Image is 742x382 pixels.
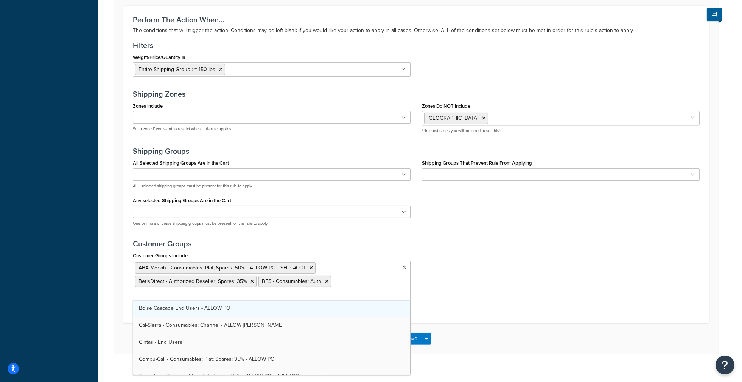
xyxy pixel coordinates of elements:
[133,41,700,49] h3: Filters
[133,317,410,334] a: Cal-Sierra - Consumables: Channel - ALLOW [PERSON_NAME]
[133,183,411,189] p: ALL selected shipping groups must be present for this rule to apply
[707,8,722,21] button: Show Help Docs
[133,351,410,368] a: Compu-Call - Consumables: Plat; Spares: 35% - ALLOW PO
[402,333,422,345] button: Save
[262,277,321,285] span: BFS - Consumables: Auth
[133,126,411,132] p: Set a zone if you want to restrict where this rule applies
[716,356,734,374] button: Open Resource Center
[139,304,230,312] span: Boise Cascade End Users - ALLOW PO
[133,26,700,35] p: The conditions that will trigger the action. Conditions may be left blank if you would like your ...
[133,300,410,317] a: Boise Cascade End Users - ALLOW PO
[133,103,163,109] label: Zones Include
[133,198,231,203] label: Any selected Shipping Groups Are in the Cart
[422,128,700,134] p: **In most cases you will not need to set this**
[133,160,229,166] label: All Selected Shipping Groups Are in the Cart
[138,264,306,272] span: ABA Moriah - Consumables: Plat; Spares: 50% - ALLOW PO - SHIP ACCT
[133,253,188,258] label: Customer Groups Include
[422,160,532,166] label: Shipping Groups That Prevent Rule From Applying
[139,372,302,380] span: Consultex - Consumables: Plat; Spares: 35% - ALLOW PO - SHIP ACCT
[133,221,411,226] p: One or more of these shipping groups must be present for this rule to apply
[133,90,700,98] h3: Shipping Zones
[139,338,182,346] span: Cintas - End Users
[138,65,215,73] span: Entire Shipping Group >= 150 lbs
[422,103,470,109] label: Zones Do NOT Include
[133,147,700,155] h3: Shipping Groups
[133,334,410,351] a: Cintas - End Users
[133,54,185,60] label: Weight/Price/Quantity Is
[428,114,478,122] span: [GEOGRAPHIC_DATA]
[138,277,247,285] span: BetisDirect - Authorized Reseller; Spares: 35%
[139,355,275,363] span: Compu-Call - Consumables: Plat; Spares: 35% - ALLOW PO
[139,321,283,329] span: Cal-Sierra - Consumables: Channel - ALLOW [PERSON_NAME]
[133,240,700,248] h3: Customer Groups
[133,15,700,24] h3: Perform The Action When...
